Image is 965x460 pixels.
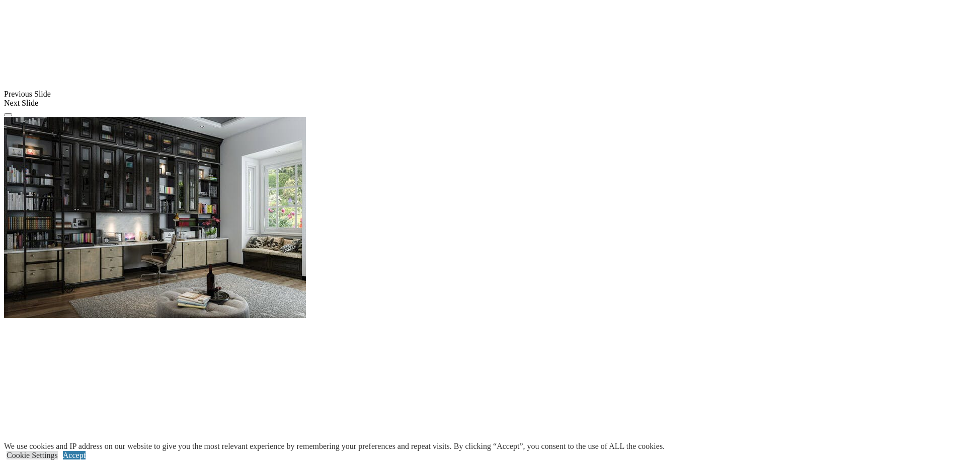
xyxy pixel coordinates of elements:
[4,113,12,116] button: Click here to pause slide show
[63,451,86,459] a: Accept
[4,90,961,99] div: Previous Slide
[4,117,306,318] img: Banner for mobile view
[4,442,665,451] div: We use cookies and IP address on our website to give you the most relevant experience by remember...
[4,99,961,108] div: Next Slide
[7,451,58,459] a: Cookie Settings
